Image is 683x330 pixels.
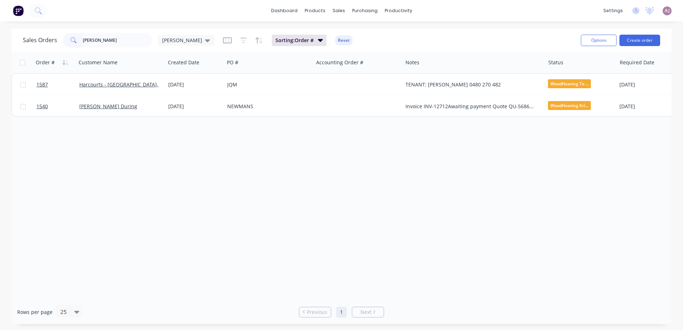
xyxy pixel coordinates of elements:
[619,35,660,46] button: Create order
[36,96,79,117] a: 1540
[405,81,535,88] div: TENANT: [PERSON_NAME] 0480 270 482
[405,103,535,110] div: Invoice INV-12712Awaiting payment Quote QU-5686Sent - ACCEPTED [DATE] DRAFT INV-12725
[227,59,238,66] div: PO #
[329,5,349,16] div: sales
[36,74,79,95] a: 1587
[381,5,416,16] div: productivity
[620,59,654,66] div: Required Date
[275,37,314,44] span: Sorting: Order #
[581,35,617,46] button: Options
[335,35,353,45] button: Reset
[13,5,24,16] img: Factory
[619,103,676,110] div: [DATE]
[227,81,306,88] div: JQM
[23,37,57,44] h1: Sales Orders
[352,309,384,316] a: Next page
[619,81,676,88] div: [DATE]
[168,103,221,110] div: [DATE]
[168,81,221,88] div: [DATE]
[272,35,326,46] button: Sorting:Order #
[307,309,327,316] span: Previous
[548,79,591,88] span: WoodHeating To ...
[548,101,591,110] span: WoodHeating Kri...
[360,309,372,316] span: Next
[316,59,363,66] div: Accounting Order #
[665,7,670,14] span: AJ
[349,5,381,16] div: purchasing
[168,59,199,66] div: Created Date
[299,309,331,316] a: Previous page
[36,103,48,110] span: 1540
[336,307,347,317] a: Page 1 is your current page
[548,59,563,66] div: Status
[162,36,202,44] span: [PERSON_NAME]
[83,33,153,47] input: Search...
[17,309,53,316] span: Rows per page
[36,59,55,66] div: Order #
[600,5,627,16] div: settings
[79,81,233,88] a: Harcourts - [GEOGRAPHIC_DATA], Rosebery, [GEOGRAPHIC_DATA]
[79,103,137,110] a: [PERSON_NAME] During
[405,59,419,66] div: Notes
[301,5,329,16] div: products
[227,103,306,110] div: NEWMANS
[36,81,48,88] span: 1587
[296,307,387,317] ul: Pagination
[79,59,118,66] div: Customer Name
[268,5,301,16] a: dashboard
